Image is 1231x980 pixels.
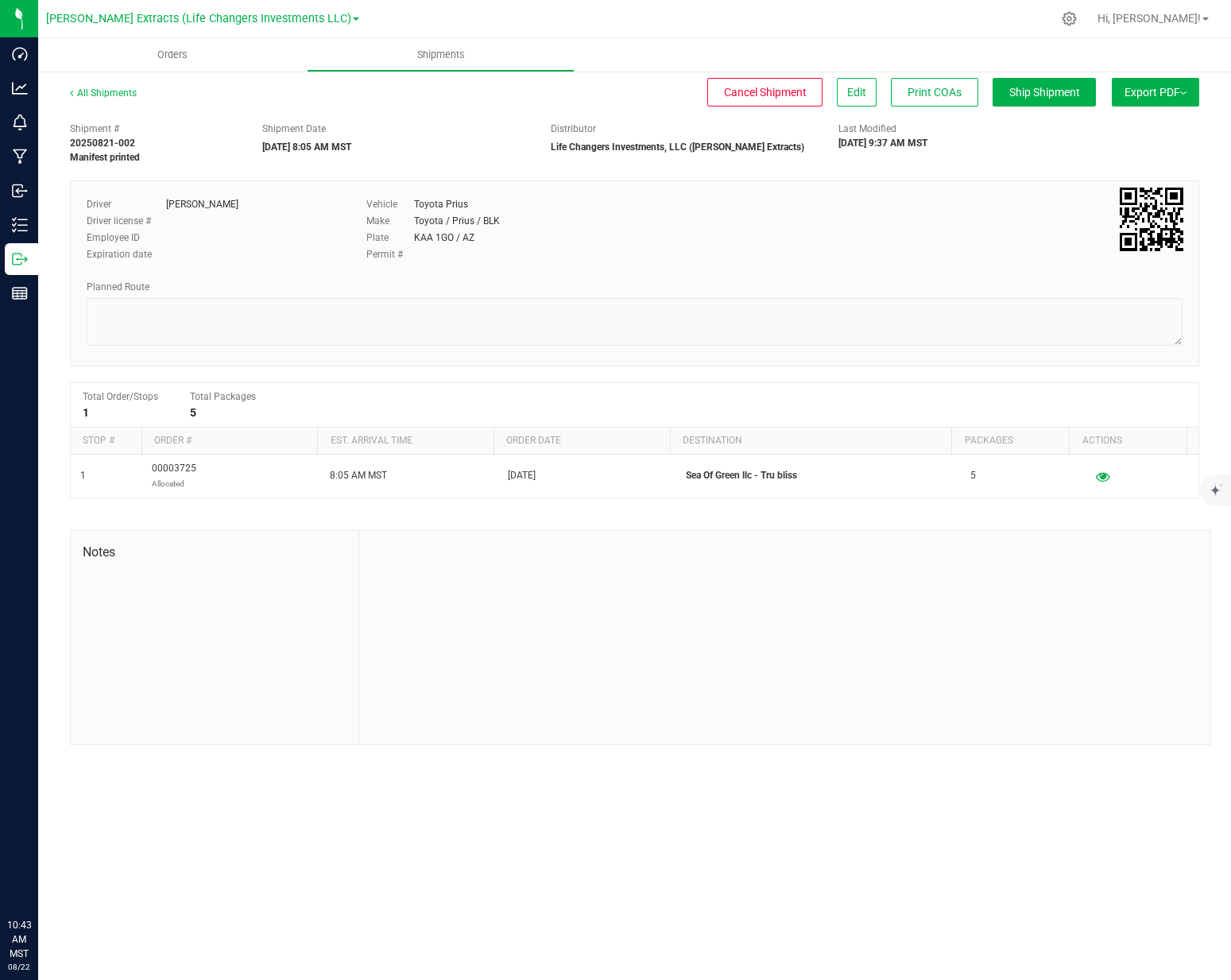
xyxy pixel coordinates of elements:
span: Notes [83,543,346,562]
th: Packages [951,428,1069,455]
span: Shipment # [70,122,238,136]
label: Permit # [366,247,414,261]
a: Orders [38,38,307,72]
label: Last Modified [838,122,896,136]
div: KAA 1GO / AZ [414,230,474,245]
label: Shipment Date [262,122,326,136]
span: [PERSON_NAME] Extracts (Life Changers Investments LLC) [46,12,351,25]
strong: Life Changers Investments, LLC ([PERSON_NAME] Extracts) [551,141,804,153]
inline-svg: Reports [12,285,28,301]
div: Toyota / Prius / BLK [414,214,500,228]
span: Shipments [396,48,486,62]
span: Edit [847,86,866,99]
inline-svg: Outbound [12,251,28,267]
label: Expiration date [87,247,166,261]
p: Sea Of Green llc - Tru bliss [686,468,951,483]
a: Shipments [307,38,575,72]
qrcode: 20250821-002 [1120,188,1183,251]
button: Edit [837,78,877,107]
label: Driver [87,197,166,211]
div: [PERSON_NAME] [166,197,238,211]
label: Employee ID [87,230,166,245]
label: Distributor [551,122,596,136]
th: Est. arrival time [317,428,494,455]
button: Export PDF [1112,78,1199,107]
strong: [DATE] 9:37 AM MST [838,138,927,149]
inline-svg: Manufacturing [12,149,28,165]
span: Total Packages [190,391,256,402]
span: 1 [80,468,86,483]
th: Stop # [71,428,141,455]
inline-svg: Analytics [12,80,28,96]
span: Ship Shipment [1009,86,1080,99]
div: Toyota Prius [414,197,468,211]
span: Total Order/Stops [83,391,158,402]
strong: 1 [83,406,89,419]
button: Cancel Shipment [707,78,823,107]
span: [DATE] [508,468,536,483]
span: Print COAs [908,86,962,99]
img: Scan me! [1120,188,1183,251]
p: 10:43 AM MST [7,918,31,961]
strong: 5 [190,406,196,419]
span: 5 [970,468,976,483]
label: Make [366,214,414,228]
strong: [DATE] 8:05 AM MST [262,141,351,153]
span: 8:05 AM MST [330,468,387,483]
label: Driver license # [87,214,166,228]
button: Ship Shipment [993,78,1096,107]
inline-svg: Inbound [12,183,28,199]
inline-svg: Monitoring [12,114,28,130]
span: Orders [136,48,209,62]
th: Order # [141,428,318,455]
label: Vehicle [366,197,414,211]
th: Order date [494,428,670,455]
div: Manage settings [1059,11,1079,26]
th: Actions [1069,428,1186,455]
inline-svg: Dashboard [12,46,28,62]
strong: 20250821-002 [70,138,135,149]
button: Print COAs [891,78,978,107]
span: Planned Route [87,281,149,292]
span: 00003725 [152,461,196,491]
p: Allocated [152,476,196,491]
inline-svg: Inventory [12,217,28,233]
label: Plate [366,230,414,245]
span: Hi, [PERSON_NAME]! [1097,12,1201,25]
a: All Shipments [70,87,137,99]
span: Cancel Shipment [724,86,807,99]
p: 08/22 [7,961,31,973]
th: Destination [670,428,952,455]
strong: Manifest printed [70,152,140,163]
iframe: Resource center [16,853,64,901]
